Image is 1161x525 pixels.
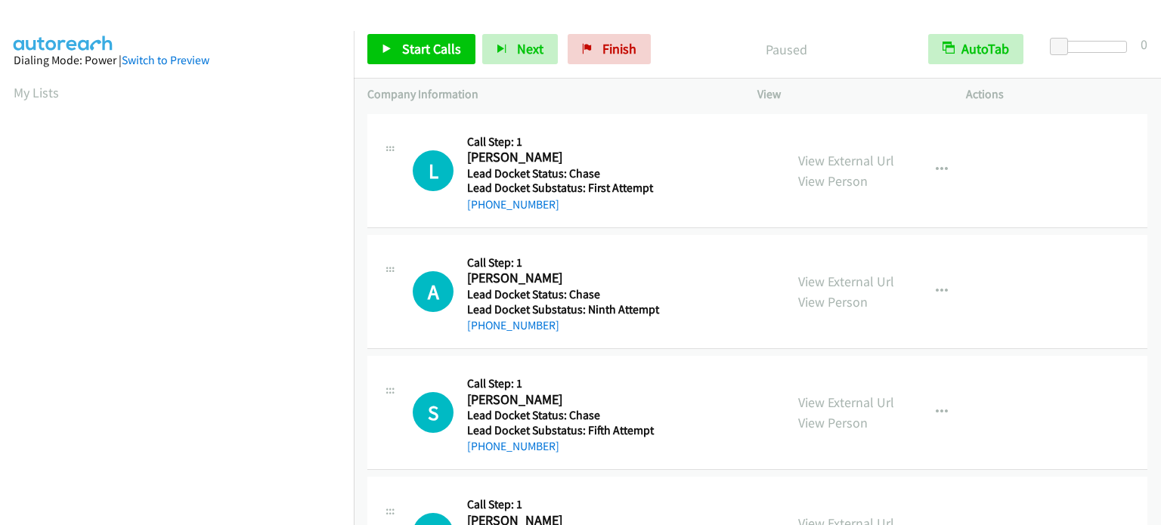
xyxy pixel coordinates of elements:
[798,394,894,411] a: View External Url
[602,40,636,57] span: Finish
[467,181,660,196] h5: Lead Docket Substatus: First Attempt
[14,84,59,101] a: My Lists
[14,51,340,69] div: Dialing Mode: Power |
[467,287,660,302] h5: Lead Docket Status: Chase
[757,85,939,103] p: View
[413,271,454,312] div: The call is yet to be attempted
[467,149,660,166] h2: [PERSON_NAME]
[568,34,651,64] a: Finish
[413,271,454,312] h1: A
[1141,34,1147,54] div: 0
[1057,41,1127,53] div: Delay between calls (in seconds)
[467,318,559,332] a: [PHONE_NUMBER]
[413,392,454,433] div: The call is yet to be attempted
[798,152,894,169] a: View External Url
[467,255,660,270] h5: Call Step: 1
[467,408,660,423] h5: Lead Docket Status: Chase
[402,40,461,57] span: Start Calls
[467,423,660,438] h5: Lead Docket Substatus: Fifth Attempt
[467,439,559,453] a: [PHONE_NUMBER]
[482,34,558,64] button: Next
[413,150,454,191] h1: L
[467,497,664,512] h5: Call Step: 1
[413,392,454,433] h1: S
[367,34,475,64] a: Start Calls
[798,293,868,310] a: View Person
[671,39,901,60] p: Paused
[798,273,894,290] a: View External Url
[122,53,209,67] a: Switch to Preview
[467,376,660,391] h5: Call Step: 1
[467,270,660,287] h2: [PERSON_NAME]
[467,302,660,317] h5: Lead Docket Substatus: Ninth Attempt
[467,197,559,212] a: [PHONE_NUMBER]
[467,166,660,181] h5: Lead Docket Status: Chase
[966,85,1147,103] p: Actions
[517,40,543,57] span: Next
[467,391,660,409] h2: [PERSON_NAME]
[467,134,660,150] h5: Call Step: 1
[798,414,868,431] a: View Person
[928,34,1023,64] button: AutoTab
[367,85,730,103] p: Company Information
[413,150,454,191] div: The call is yet to be attempted
[798,172,868,190] a: View Person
